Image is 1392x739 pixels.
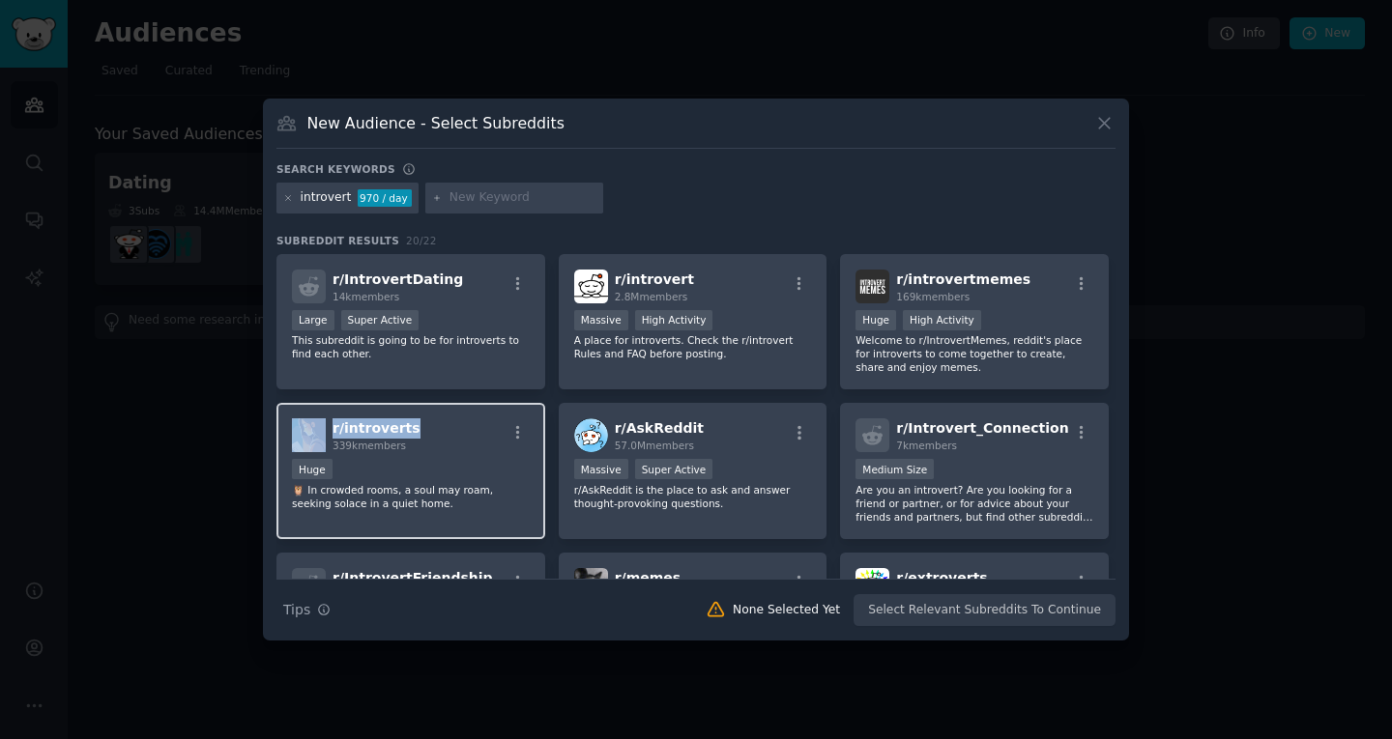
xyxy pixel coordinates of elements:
span: r/ introvert [615,271,694,287]
span: Tips [283,600,310,620]
div: Medium Size [855,459,934,479]
img: AskReddit [574,418,608,452]
span: r/ memes [615,570,681,585]
div: 970 / day [358,189,412,207]
p: Welcome to r/IntrovertMemes, reddit's place for introverts to come together to create, share and ... [855,333,1093,374]
span: 14k members [333,291,399,302]
span: 57.0M members [615,440,694,451]
div: High Activity [635,310,713,330]
span: r/ introverts [333,420,420,436]
div: Massive [574,310,628,330]
div: introvert [301,189,352,207]
img: memes [574,568,608,602]
div: High Activity [903,310,981,330]
span: r/ introvertmemes [896,271,1030,287]
p: This subreddit is going to be for introverts to find each other. [292,333,530,360]
h3: New Audience - Select Subreddits [307,113,565,133]
div: Huge [855,310,896,330]
p: 🦉 In crowded rooms, a soul may roam, seeking solace in a quiet home. [292,483,530,510]
p: A place for introverts. Check the r/introvert Rules and FAQ before posting. [574,333,812,360]
p: Are you an introvert? Are you looking for a friend or partner, or for advice about your friends a... [855,483,1093,524]
span: r/ extroverts [896,570,987,585]
span: Subreddit Results [276,234,399,247]
span: r/ IntrovertDating [333,271,463,287]
div: Large [292,310,334,330]
div: Super Active [635,459,713,479]
span: r/ IntrovertFriendship [333,570,493,585]
div: Super Active [341,310,420,330]
img: extroverts [855,568,889,602]
div: Huge [292,459,333,479]
div: None Selected Yet [733,602,840,619]
span: 20 / 22 [406,235,437,246]
h3: Search keywords [276,162,395,176]
span: r/ Introvert_Connection [896,420,1068,436]
img: introverts [292,418,326,452]
button: Tips [276,593,337,627]
input: New Keyword [449,189,596,207]
img: introvert [574,270,608,303]
span: r/ AskReddit [615,420,704,436]
div: Massive [574,459,628,479]
span: 339k members [333,440,406,451]
span: 2.8M members [615,291,688,302]
p: r/AskReddit is the place to ask and answer thought-provoking questions. [574,483,812,510]
span: 7k members [896,440,957,451]
span: 169k members [896,291,970,302]
img: introvertmemes [855,270,889,303]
